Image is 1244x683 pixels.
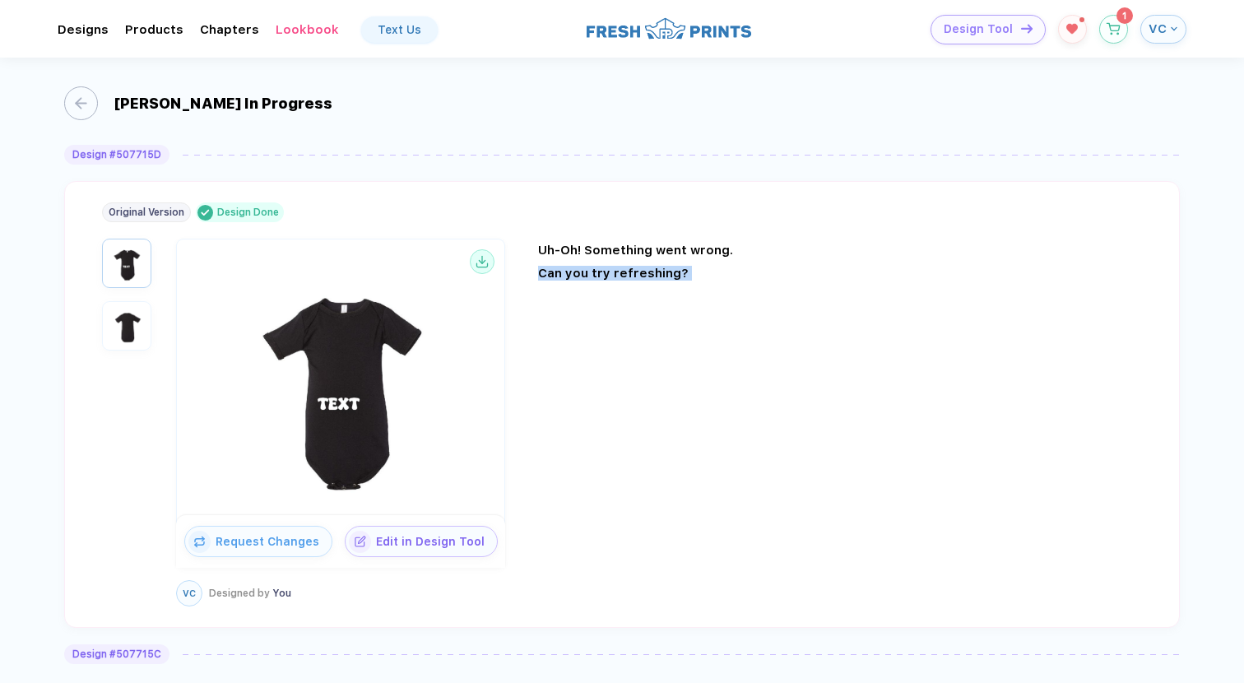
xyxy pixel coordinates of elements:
[1122,11,1126,21] span: 1
[538,243,826,258] div: Uh-Oh! Something went wrong.
[276,22,339,37] div: Lookbook
[931,15,1046,44] button: Design Toolicon
[1140,15,1186,44] button: VC
[109,207,184,218] div: Original Version
[349,531,371,553] img: icon
[106,305,147,346] img: 1759258030650ppkkc_nt_back.png
[183,588,196,599] span: VC
[1079,17,1084,22] sup: 1
[378,23,421,36] div: Text Us
[209,588,270,599] span: Designed by
[944,22,1013,36] span: Design Tool
[371,535,497,548] span: Edit in Design Tool
[538,266,826,281] div: Can you try refreshing?
[587,16,751,41] img: logo
[361,16,438,43] a: Text Us
[125,22,183,37] div: ProductsToggle dropdown menu
[181,253,500,512] img: 1759258030650oaprv_nt_front.png
[58,22,109,37] div: DesignsToggle dropdown menu
[106,243,147,284] img: 1759258030650oaprv_nt_front.png
[184,526,332,557] button: iconRequest Changes
[72,149,161,160] div: Design # 507715D
[200,22,259,37] div: ChaptersToggle dropdown menu chapters
[1149,21,1167,36] span: VC
[345,526,498,557] button: iconEdit in Design Tool
[217,207,279,218] div: Design Done
[188,531,211,553] img: icon
[1116,7,1133,24] sup: 1
[72,648,161,660] div: Design # 507715C
[209,588,291,599] div: You
[176,580,202,606] button: VC
[276,22,339,37] div: LookbookToggle dropdown menu chapters
[211,535,332,548] span: Request Changes
[114,95,332,112] div: [PERSON_NAME] In Progress
[1021,24,1033,33] img: icon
